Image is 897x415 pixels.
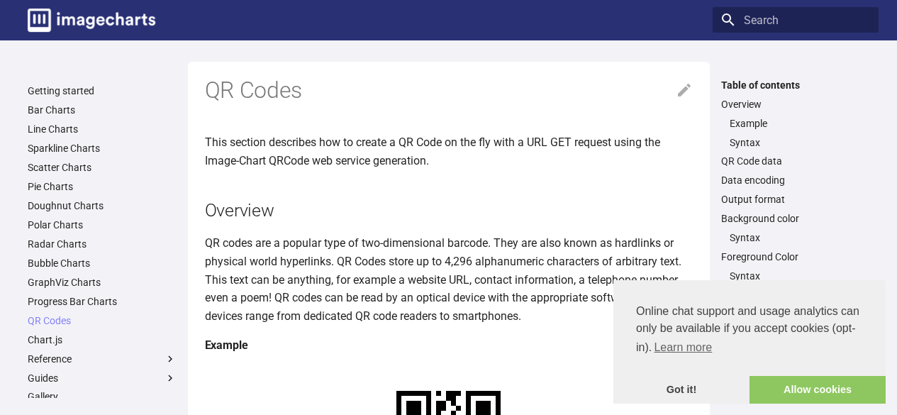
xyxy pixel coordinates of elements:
[730,117,870,130] a: Example
[730,231,870,244] a: Syntax
[652,337,714,358] a: learn more about cookies
[721,250,870,263] a: Foreground Color
[721,231,870,244] nav: Background color
[28,104,177,116] a: Bar Charts
[730,270,870,282] a: Syntax
[28,84,177,97] a: Getting started
[28,295,177,308] a: Progress Bar Charts
[721,193,870,206] a: Output format
[28,314,177,327] a: QR Codes
[28,353,177,365] label: Reference
[28,218,177,231] a: Polar Charts
[205,198,693,223] h2: Overview
[721,117,870,149] nav: Overview
[613,280,886,404] div: cookieconsent
[28,390,177,403] a: Gallery
[28,142,177,155] a: Sparkline Charts
[28,123,177,135] a: Line Charts
[28,238,177,250] a: Radar Charts
[28,276,177,289] a: GraphViz Charts
[28,180,177,193] a: Pie Charts
[713,7,879,33] input: Search
[28,161,177,174] a: Scatter Charts
[28,333,177,346] a: Chart.js
[730,136,870,149] a: Syntax
[28,372,177,384] label: Guides
[713,79,879,302] nav: Table of contents
[721,155,870,167] a: QR Code data
[28,257,177,270] a: Bubble Charts
[721,270,870,282] nav: Foreground Color
[22,3,161,38] a: Image-Charts documentation
[721,98,870,111] a: Overview
[636,303,863,358] span: Online chat support and usage analytics can only be available if you accept cookies (opt-in).
[721,212,870,225] a: Background color
[205,336,693,355] h4: Example
[721,174,870,187] a: Data encoding
[28,9,155,32] img: logo
[205,234,693,325] p: QR codes are a popular type of two-dimensional barcode. They are also known as hardlinks or physi...
[28,199,177,212] a: Doughnut Charts
[613,376,750,404] a: dismiss cookie message
[205,133,693,170] p: This section describes how to create a QR Code on the fly with a URL GET request using the Image-...
[713,79,879,92] label: Table of contents
[750,376,886,404] a: allow cookies
[205,76,693,106] h1: QR Codes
